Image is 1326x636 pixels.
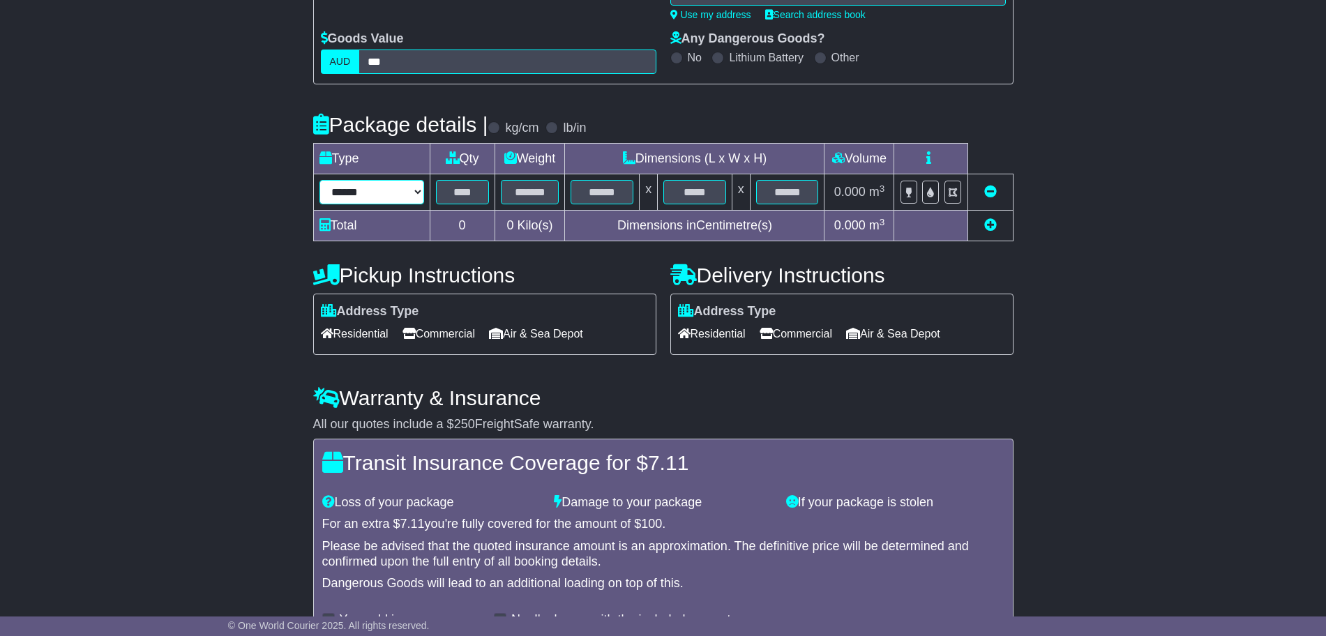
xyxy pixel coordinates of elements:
div: Loss of your package [315,495,548,510]
label: Address Type [321,304,419,319]
td: 0 [430,211,495,241]
label: AUD [321,50,360,74]
td: x [640,174,658,211]
h4: Transit Insurance Coverage for $ [322,451,1004,474]
label: Yes, add insurance cover [340,612,480,628]
a: Search address book [765,9,866,20]
div: Damage to your package [547,495,779,510]
a: Remove this item [984,185,997,199]
span: Residential [678,323,746,344]
span: 0.000 [834,218,866,232]
label: Goods Value [321,31,404,47]
td: Weight [495,144,565,174]
div: If your package is stolen [779,495,1011,510]
td: Volume [824,144,894,174]
sup: 3 [880,183,885,194]
label: Other [831,51,859,64]
a: Use my address [670,9,751,20]
td: Qty [430,144,495,174]
span: m [869,218,885,232]
h4: Warranty & Insurance [313,386,1014,409]
td: x [732,174,750,211]
div: Dangerous Goods will lead to an additional loading on top of this. [322,576,1004,591]
label: kg/cm [505,121,538,136]
div: All our quotes include a $ FreightSafe warranty. [313,417,1014,432]
label: No, I'm happy with the included warranty [511,612,737,628]
div: Please be advised that the quoted insurance amount is an approximation. The definitive price will... [322,539,1004,569]
span: 7.11 [400,517,425,531]
td: Dimensions in Centimetre(s) [565,211,824,241]
h4: Pickup Instructions [313,264,656,287]
label: Address Type [678,304,776,319]
label: No [688,51,702,64]
span: © One World Courier 2025. All rights reserved. [228,620,430,631]
span: 0 [506,218,513,232]
span: Commercial [760,323,832,344]
span: 7.11 [648,451,688,474]
label: Lithium Battery [729,51,804,64]
span: Air & Sea Depot [489,323,583,344]
span: 250 [454,417,475,431]
span: 0.000 [834,185,866,199]
span: Commercial [402,323,475,344]
label: lb/in [563,121,586,136]
h4: Package details | [313,113,488,136]
span: m [869,185,885,199]
td: Kilo(s) [495,211,565,241]
sup: 3 [880,217,885,227]
span: 100 [641,517,662,531]
td: Dimensions (L x W x H) [565,144,824,174]
td: Total [313,211,430,241]
td: Type [313,144,430,174]
a: Add new item [984,218,997,232]
label: Any Dangerous Goods? [670,31,825,47]
div: For an extra $ you're fully covered for the amount of $ . [322,517,1004,532]
h4: Delivery Instructions [670,264,1014,287]
span: Air & Sea Depot [846,323,940,344]
span: Residential [321,323,389,344]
